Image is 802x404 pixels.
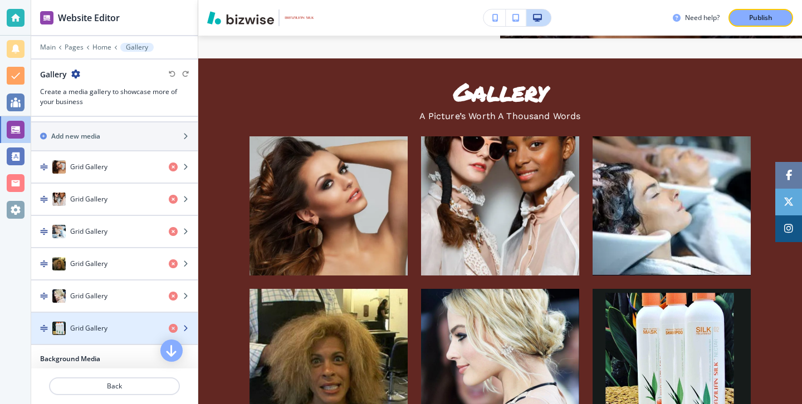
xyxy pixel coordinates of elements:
h4: Grid Gallery [70,194,107,204]
h4: Grid Gallery [70,259,107,269]
img: Gallery [593,136,751,275]
button: Publish [728,9,793,27]
h2: Gallery [250,78,751,110]
h4: Grid Gallery [70,323,107,333]
button: Add new media [31,122,198,150]
button: Pages [65,43,84,51]
img: Drag [40,260,48,268]
h2: Add new media [51,131,100,141]
img: Drag [40,324,48,332]
h2: Gallery [40,68,67,80]
h2: Background Media [40,354,189,364]
img: Drag [40,195,48,203]
button: DragGrid Gallery [31,280,198,313]
p: Publish [749,13,772,23]
img: Drag [40,163,48,171]
h2: Website Editor [58,11,120,24]
button: DragGrid Gallery [31,216,198,248]
h3: Create a media gallery to showcase more of your business [40,87,189,107]
button: Gallery [120,43,154,52]
img: Gallery [250,136,408,275]
img: Bizwise Logo [207,11,274,24]
button: DragGrid Gallery [31,184,198,216]
button: DragGrid Gallery [31,248,198,280]
img: Your Logo [284,16,314,20]
img: editor icon [40,11,53,24]
button: Main [40,43,56,51]
img: Gallery [421,136,579,275]
h3: Need help? [685,13,720,23]
button: Back [49,377,180,395]
p: Gallery [126,43,148,51]
img: Drag [40,292,48,300]
img: Drag [40,228,48,235]
a: Social media link to twitter account [775,189,802,215]
button: Home [92,43,111,51]
h4: Grid Gallery [70,226,107,237]
a: Social media link to instagram account [775,215,802,242]
p: Back [50,381,179,391]
button: DragGrid Gallery [31,151,198,184]
h4: Grid Gallery [70,162,107,172]
p: A Picture’s Worth A Thousand Words [250,110,751,136]
a: Social media link to facebook account [775,162,802,189]
h4: Grid Gallery [70,291,107,301]
button: DragGrid Gallery [31,313,198,345]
